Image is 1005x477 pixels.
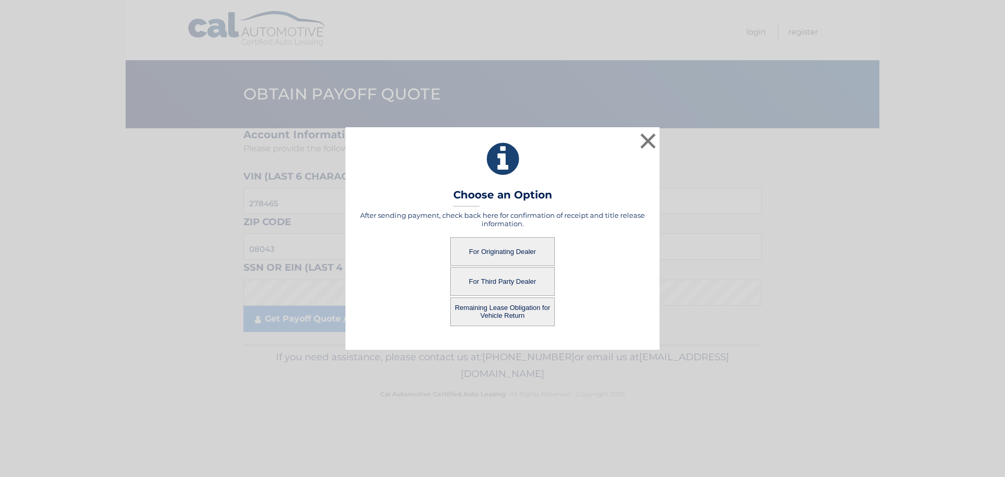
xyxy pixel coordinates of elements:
button: For Originating Dealer [450,237,555,266]
h5: After sending payment, check back here for confirmation of receipt and title release information. [359,211,646,228]
h3: Choose an Option [453,188,552,207]
button: Remaining Lease Obligation for Vehicle Return [450,297,555,326]
button: For Third Party Dealer [450,267,555,296]
button: × [638,130,658,151]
